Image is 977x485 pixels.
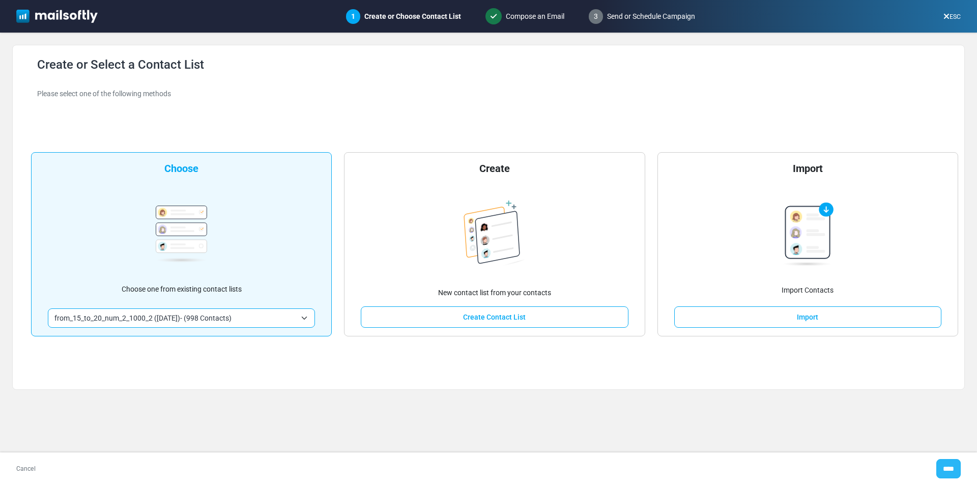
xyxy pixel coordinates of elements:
div: Import [793,161,823,176]
a: ESC [943,13,961,20]
div: Send or Schedule Campaign [581,1,703,32]
p: Choose one from existing contact lists [122,284,242,295]
img: mailsoftly_white_logo.svg [16,10,98,23]
p: New contact list from your contacts [438,288,551,298]
div: Create or Choose Contact List [338,1,469,32]
div: Choose [164,161,198,176]
span: 3 [589,9,603,24]
span: 1 [351,12,355,20]
span: from_15_to_20_num_2_1000_2 (9/5/2025)- (998 Contacts) [48,308,315,328]
div: Create [479,161,510,176]
a: Create Contact List [361,306,628,328]
a: Cancel [16,464,36,473]
a: Import [674,306,941,328]
h4: Create or Select a Contact List [37,58,952,72]
div: Please select one of the following methods [37,89,952,99]
span: from_15_to_20_num_2_1000_2 (9/5/2025)- (998 Contacts) [54,312,296,324]
p: Import Contacts [782,285,834,296]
